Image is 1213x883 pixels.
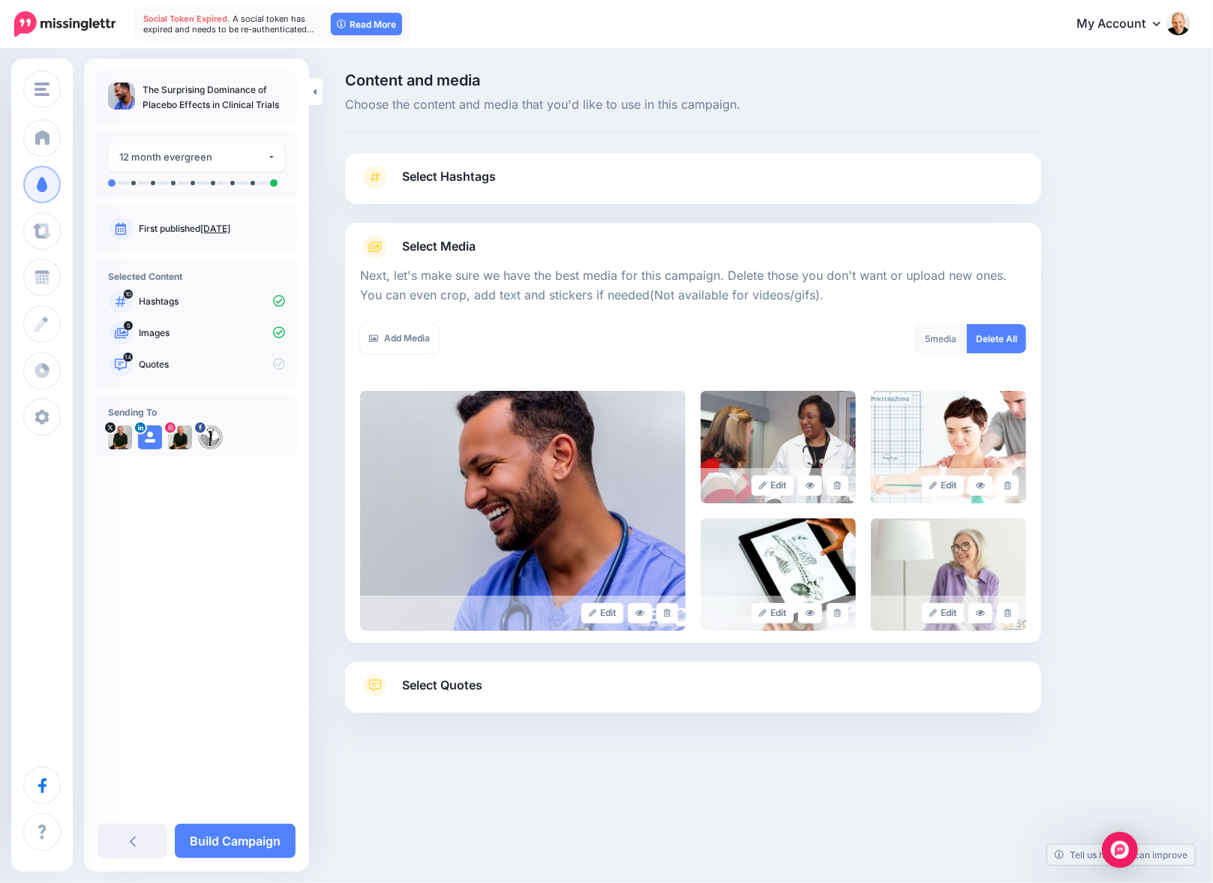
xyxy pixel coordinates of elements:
p: Hashtags [139,295,285,308]
img: user_default_image.png [138,425,162,449]
img: Dr_Weiniger_Informal_2_medium_square-16629.jpg [108,425,132,449]
div: Select Media [360,259,1026,631]
span: 14 [124,353,134,362]
p: Quotes [139,358,285,371]
h4: Selected Content [108,271,285,282]
a: Edit [752,476,794,496]
span: 5 [925,333,930,344]
img: 11848983_1654713021475486_2082652047_a-bsa154854.jpg [168,425,192,449]
img: d2f9137a8aa20d8a21fa2e5662abe555_large.jpg [871,518,1026,631]
span: 10 [124,290,133,299]
a: Edit [922,603,965,623]
a: My Account [1061,6,1190,43]
a: Edit [581,603,624,623]
p: The Surprising Dominance of Placebo Effects in Clinical Trials [143,83,285,113]
span: Choose the content and media that you'd like to use in this campaign. [345,95,1041,115]
img: 80e88a153e46f1c4681d86436a93d970_thumb.jpg [108,83,135,110]
a: Delete All [967,324,1026,353]
span: Select Hashtags [402,167,496,187]
span: Social Token Expired. [143,14,230,24]
img: 0b189f824c5593a0ffb45e1f2cfdf497_large.jpg [871,391,1026,503]
a: Edit [922,476,965,496]
div: 12 month evergreen [119,149,267,166]
a: Select Quotes [360,674,1026,713]
a: Select Media [360,235,1026,259]
a: Add Media [360,324,439,353]
img: Missinglettr [14,11,116,37]
p: Next, let's make sure we have the best media for this campaign. Delete those you don't want or up... [360,266,1026,305]
img: 306089953_430197299206913_5163360918368938328_n-bsa154853.jpg [198,425,223,449]
span: Select Media [402,236,476,257]
div: media [914,324,968,353]
a: Select Hashtags [360,165,1026,204]
h4: Sending To [108,407,285,418]
span: 5 [124,321,133,330]
img: e87a6f865c7c996257d4a14e432fb4a3_large.jpg [701,391,856,503]
span: Content and media [345,73,1041,88]
img: 332dc37c342f7c47aa68c3c536b6f46e_large.jpg [701,518,856,631]
img: menu.png [35,83,50,96]
p: Images [139,326,285,340]
span: Select Quotes [402,675,482,695]
img: 80e88a153e46f1c4681d86436a93d970_large.jpg [360,391,686,631]
p: First published [139,222,285,236]
a: Edit [752,603,794,623]
a: Read More [331,13,402,35]
span: A social token has expired and needs to be re-authenticated… [143,14,314,35]
button: 12 month evergreen [108,143,285,172]
a: Tell us how we can improve [1047,845,1195,865]
a: [DATE] [200,223,230,234]
div: Open Intercom Messenger [1102,832,1138,868]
